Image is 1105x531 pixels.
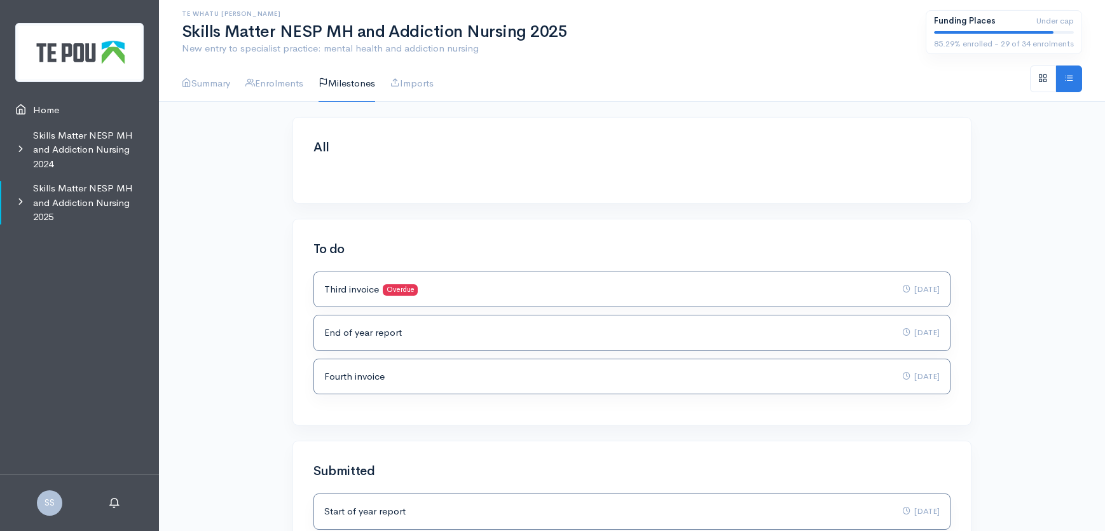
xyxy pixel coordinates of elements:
p: Fourth invoice [324,369,385,384]
a: Imports [390,66,434,102]
b: Funding Places [934,15,996,26]
p: [DATE] [902,369,940,384]
a: SS [37,496,62,508]
h1: Skills Matter NESP MH and Addiction Nursing 2025 [182,23,910,41]
a: Milestones [319,66,375,102]
p: Start of year report [324,504,406,519]
div: 85.29% enrolled - 29 of 34 enrolments [934,38,1074,50]
h2: All [313,141,951,155]
p: New entry to specialist practice: mental health and addiction nursing [182,41,910,56]
span: Under cap [1036,15,1074,27]
a: Summary [182,66,230,102]
img: Te Pou [15,23,144,82]
h2: Submitted [313,464,951,478]
h6: Te Whatu [PERSON_NAME] [182,10,910,17]
a: Enrolments [245,66,303,102]
p: [DATE] [902,504,940,519]
span: Overdue [383,284,418,296]
p: [DATE] [902,282,940,297]
p: End of year report [324,326,402,340]
h2: To do [313,242,951,256]
p: Third invoice [324,282,418,297]
span: SS [37,490,62,516]
p: [DATE] [902,326,940,340]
